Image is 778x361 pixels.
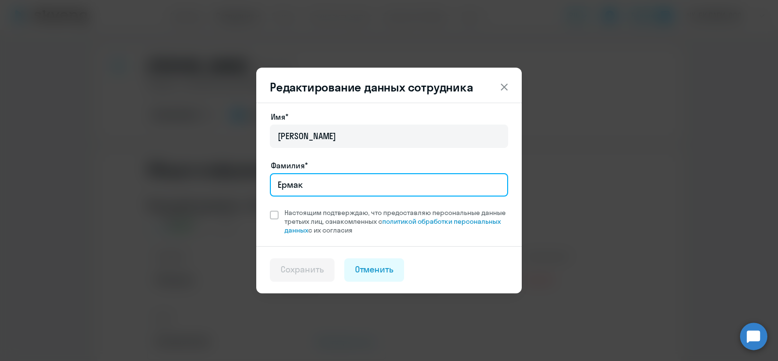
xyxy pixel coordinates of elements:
[284,208,508,235] span: Настоящим подтверждаю, что предоставляю персональные данные третьих лиц, ознакомленных с с их сог...
[256,79,522,95] header: Редактирование данных сотрудника
[355,263,394,276] div: Отменить
[270,258,335,282] button: Сохранить
[281,263,324,276] div: Сохранить
[344,258,405,282] button: Отменить
[284,217,501,235] a: политикой обработки персональных данных
[271,160,308,171] label: Фамилия*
